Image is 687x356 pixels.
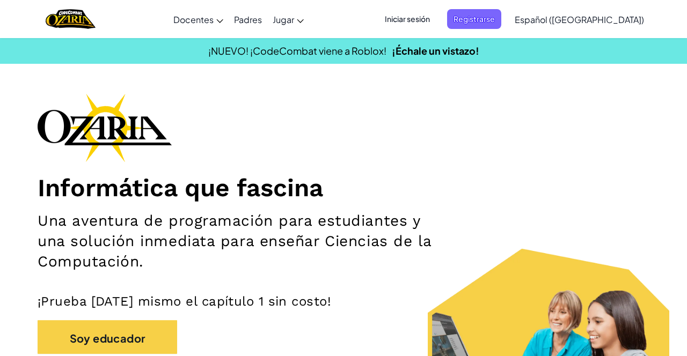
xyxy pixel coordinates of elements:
[38,212,432,270] font: Una aventura de programación para estudiantes y una solución inmediata para enseñar Ciencias de l...
[515,14,644,25] font: Español ([GEOGRAPHIC_DATA])
[70,331,145,344] font: Soy educador
[392,44,479,57] a: ¡Échale un vistazo!
[229,5,267,34] a: Padres
[273,14,294,25] font: Jugar
[447,9,501,29] button: Registrarse
[385,14,430,24] font: Iniciar sesión
[46,8,96,30] img: Hogar
[509,5,649,34] a: Español ([GEOGRAPHIC_DATA])
[38,320,177,354] button: Soy educador
[38,93,172,162] img: Logotipo de la marca Ozaria
[38,173,323,202] font: Informática que fascina
[234,14,262,25] font: Padres
[378,9,436,29] button: Iniciar sesión
[267,5,309,34] a: Jugar
[46,8,96,30] a: Logotipo de Ozaria de CodeCombat
[208,44,386,57] font: ¡NUEVO! ¡CodeCombat viene a Roblox!
[38,294,331,309] font: ¡Prueba [DATE] mismo el capítulo 1 sin costo!
[454,14,495,24] font: Registrarse
[173,14,214,25] font: Docentes
[168,5,229,34] a: Docentes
